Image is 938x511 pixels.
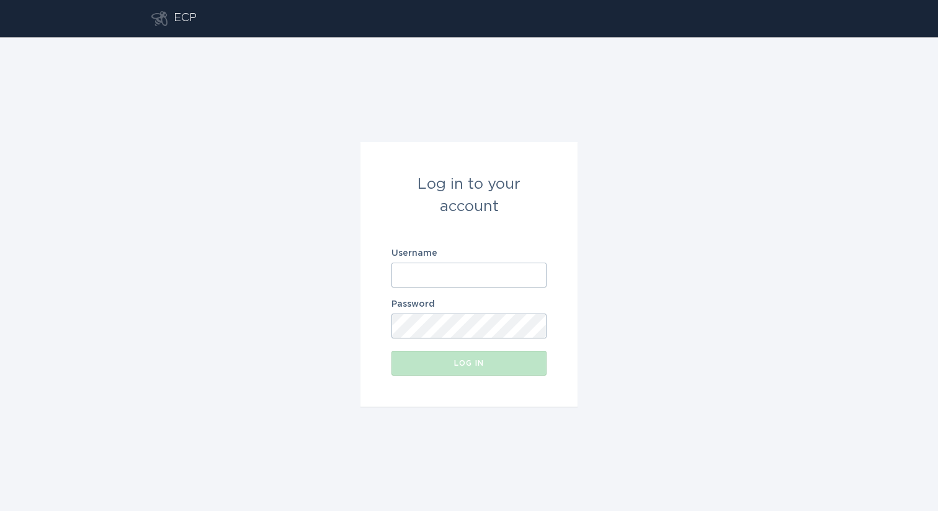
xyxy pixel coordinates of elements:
button: Go to dashboard [151,11,167,26]
div: Log in [398,360,540,367]
div: Log in to your account [391,173,547,218]
div: ECP [174,11,197,26]
label: Username [391,249,547,258]
label: Password [391,300,547,309]
button: Log in [391,351,547,376]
